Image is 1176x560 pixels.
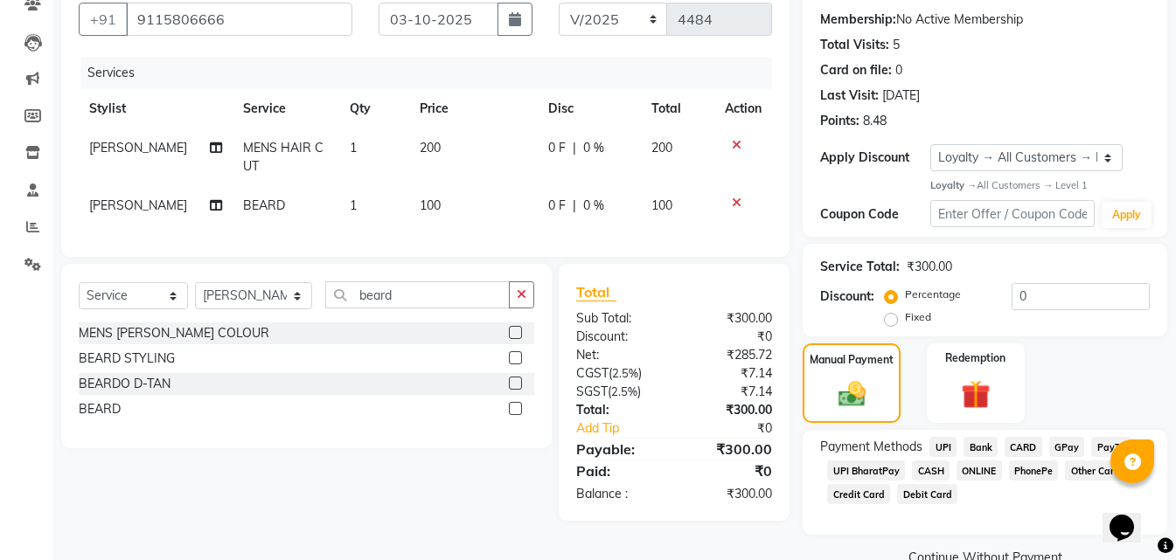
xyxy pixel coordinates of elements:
div: Coupon Code [820,205,930,224]
div: Total Visits: [820,36,889,54]
div: 0 [895,61,902,80]
a: Add Tip [563,419,693,438]
span: CARD [1005,437,1042,457]
iframe: chat widget [1103,490,1159,543]
div: Points: [820,112,859,130]
th: Total [641,89,714,128]
span: GPay [1049,437,1085,457]
div: Sub Total: [563,309,674,328]
div: ₹300.00 [674,401,785,419]
div: Paid: [563,460,674,481]
input: Search or Scan [325,281,509,308]
div: All Customers → Level 1 [930,178,1150,193]
span: BEARD [243,197,285,213]
span: 200 [651,140,672,156]
span: PhonePe [1009,460,1059,480]
div: Services [80,57,785,89]
div: BEARD STYLING [79,349,175,368]
div: ₹300.00 [674,439,785,460]
div: BEARD [79,400,121,418]
input: Enter Offer / Coupon Code [930,200,1095,227]
th: Action [714,89,772,128]
label: Fixed [905,309,931,325]
span: MENS HAIR CUT [243,140,324,174]
div: ₹285.72 [674,346,785,364]
span: PayTM [1091,437,1133,457]
div: MENS [PERSON_NAME] COLOUR [79,324,269,342]
div: ₹0 [692,419,785,438]
th: Price [409,89,538,128]
span: 0 F [548,139,566,157]
span: 2.5% [612,366,638,380]
div: ₹300.00 [674,309,785,328]
span: CASH [912,460,950,480]
div: ₹300.00 [907,258,952,276]
span: 1 [350,197,357,213]
div: ₹300.00 [674,485,785,503]
span: Payment Methods [820,438,922,456]
button: +91 [79,3,128,36]
span: | [573,197,576,215]
div: 8.48 [863,112,887,130]
span: 200 [420,140,441,156]
span: 100 [420,197,441,213]
div: ( ) [563,364,674,383]
div: ₹7.14 [674,383,785,401]
div: 5 [893,36,900,54]
span: Credit Card [827,484,890,504]
span: Debit Card [897,484,957,504]
div: ₹0 [674,328,785,346]
span: [PERSON_NAME] [89,140,187,156]
label: Manual Payment [810,352,894,368]
div: [DATE] [882,86,920,105]
div: Payable: [563,439,674,460]
span: 100 [651,197,672,213]
div: ₹7.14 [674,364,785,383]
span: UPI BharatPay [827,460,905,480]
th: Service [233,89,338,128]
span: 0 % [583,197,604,215]
input: Search by Name/Mobile/Email/Code [126,3,352,36]
div: Membership: [820,10,896,29]
span: | [573,139,576,157]
span: 0 % [583,139,604,157]
div: Total: [563,401,674,419]
div: Net: [563,346,674,364]
label: Redemption [945,350,1006,366]
span: UPI [929,437,957,457]
th: Stylist [79,89,233,128]
div: ( ) [563,383,674,401]
img: _cash.svg [830,378,874,410]
th: Disc [538,89,641,128]
div: BEARDO D-TAN [79,375,170,393]
div: Discount: [563,328,674,346]
div: Apply Discount [820,149,930,167]
span: [PERSON_NAME] [89,197,187,213]
span: Bank [964,437,998,457]
span: Other Cards [1065,460,1130,480]
div: Discount: [820,287,874,306]
img: _gift.svg [952,377,999,412]
span: 2.5% [611,384,637,398]
span: SGST [576,384,608,399]
div: Card on file: [820,61,892,80]
button: Apply [1102,202,1152,228]
th: Qty [339,89,410,128]
label: Percentage [905,287,961,302]
div: Service Total: [820,258,900,276]
span: CGST [576,365,609,381]
div: ₹0 [674,460,785,481]
strong: Loyalty → [930,179,977,191]
span: 0 F [548,197,566,215]
span: 1 [350,140,357,156]
span: Total [576,283,616,301]
div: No Active Membership [820,10,1150,29]
div: Balance : [563,485,674,503]
span: ONLINE [957,460,1002,480]
div: Last Visit: [820,86,879,105]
